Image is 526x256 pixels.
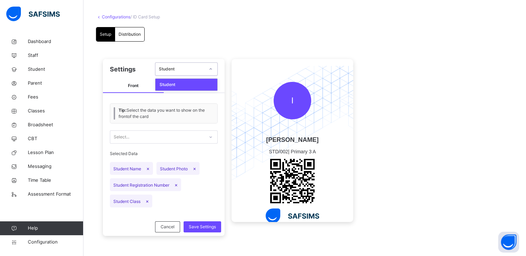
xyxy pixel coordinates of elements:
[266,208,319,223] img: safsims.135b583eef768097d7c66fa9e8d22233.svg
[28,52,83,59] span: Staff
[28,121,83,128] span: Broadsheet
[156,162,200,175] span: Student Photo
[189,224,216,230] span: Save Settings
[6,7,60,21] img: safsims
[28,163,83,170] span: Messaging
[28,177,83,184] span: Time Table
[265,145,319,159] span: |
[28,135,83,142] span: CBT
[28,239,83,246] span: Configuration
[130,14,160,19] span: / ID Card Setup
[110,151,218,159] span: Selected Data
[498,232,519,253] button: Open asap
[193,165,196,171] span: ×
[28,225,83,232] span: Help
[274,82,311,119] div: I
[114,130,129,144] div: Select...
[110,178,181,191] span: Student Registration Number
[146,198,149,204] span: ×
[159,66,205,72] div: Student
[28,108,83,114] span: Classes
[119,108,127,113] b: Tip:
[28,149,83,156] span: Lesson Plan
[232,66,353,182] img: id-pattern-main.73af0e5e030b17075ee24d47dca11b7a.svg
[103,79,164,93] span: Front
[28,94,83,101] span: Fees
[175,182,178,188] span: ×
[100,31,111,37] span: Setup
[28,38,83,45] span: Dashboard
[28,80,83,87] span: Parent
[110,65,136,74] span: Settings
[110,162,153,175] span: Student Name
[119,107,214,120] span: Select the data you want to show on the front of the card
[28,191,83,198] span: Assessment Format
[269,149,288,154] span: STD/002
[265,135,319,145] span: [PERSON_NAME]
[161,224,175,230] span: Cancel
[146,165,149,171] span: ×
[291,149,316,154] span: Primary 3 A
[28,66,83,73] span: Student
[119,31,141,37] span: Distribution
[155,79,217,91] div: Student
[110,195,152,207] span: Student Class
[102,14,130,19] a: Configurations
